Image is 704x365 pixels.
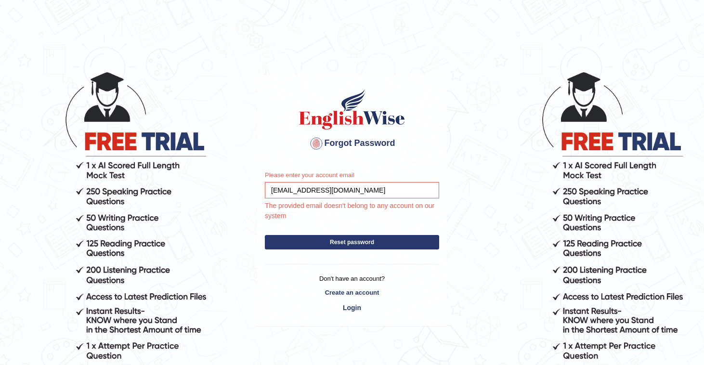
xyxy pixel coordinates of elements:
[265,274,439,283] p: Don't have an account?
[297,88,407,131] img: English Wise
[255,201,439,221] p: The provided email doesn't belong to any account on our system
[265,170,354,180] label: Please enter your account email
[265,235,439,249] button: Reset password
[265,288,439,297] a: Create an account
[309,138,395,148] span: Forgot Password
[265,300,439,316] a: Login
